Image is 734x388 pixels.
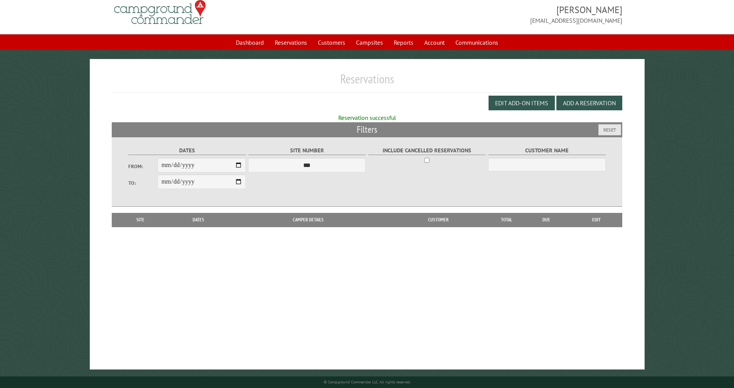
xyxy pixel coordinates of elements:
[166,213,232,227] th: Dates
[112,71,623,93] h1: Reservations
[491,213,522,227] th: Total
[231,35,269,50] a: Dashboard
[368,146,486,155] label: Include Cancelled Reservations
[571,213,623,227] th: Edit
[232,213,385,227] th: Camper Details
[420,35,449,50] a: Account
[248,146,366,155] label: Site Number
[385,213,491,227] th: Customer
[313,35,350,50] a: Customers
[270,35,312,50] a: Reservations
[112,122,623,137] h2: Filters
[128,179,158,187] label: To:
[112,113,623,122] div: Reservation successful
[367,3,623,25] span: [PERSON_NAME] [EMAIL_ADDRESS][DOMAIN_NAME]
[451,35,503,50] a: Communications
[522,213,571,227] th: Due
[128,146,246,155] label: Dates
[351,35,388,50] a: Campsites
[556,96,622,110] button: Add a Reservation
[598,124,621,135] button: Reset
[488,146,606,155] label: Customer Name
[324,380,411,385] small: © Campground Commander LLC. All rights reserved.
[116,213,166,227] th: Site
[128,163,158,170] label: From:
[389,35,418,50] a: Reports
[489,96,555,110] button: Edit Add-on Items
